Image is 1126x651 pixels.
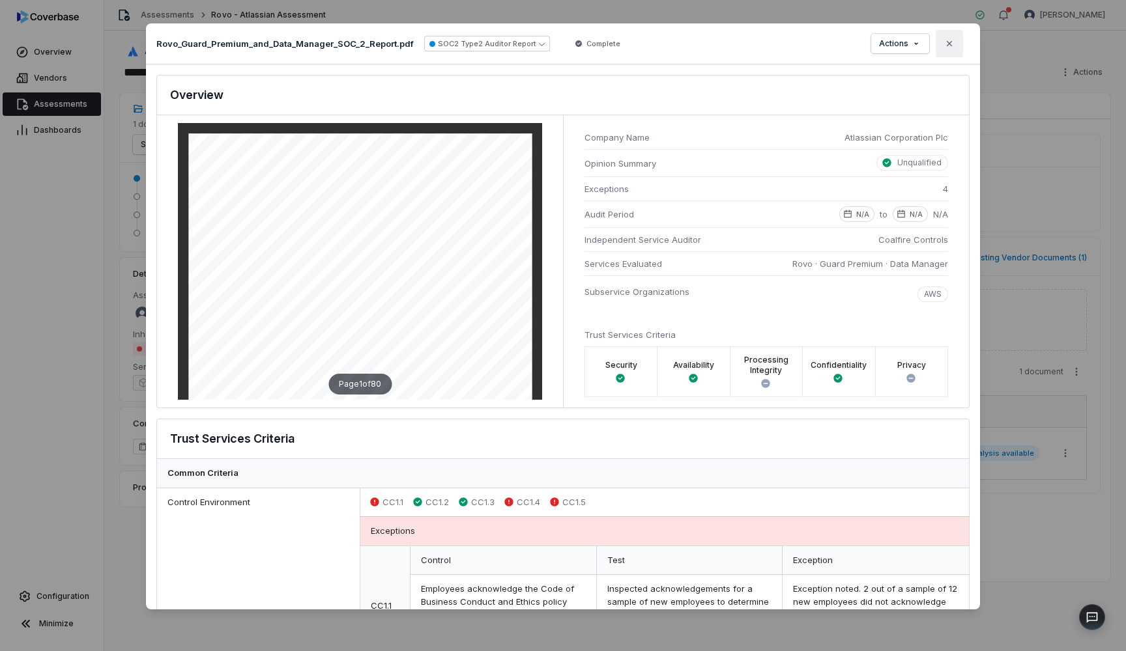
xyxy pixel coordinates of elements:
[156,38,414,49] p: Rovo_Guard_Premium_and_Data_Manager_SOC_2_Report.pdf
[871,34,929,53] button: Actions
[897,158,942,168] p: Unqualified
[383,496,403,509] span: CC1.1
[910,209,923,219] p: N/A
[585,182,629,195] span: Exceptions
[585,329,676,340] span: Trust Services Criteria
[585,233,701,246] span: Independent Service Auditor
[879,38,908,49] span: Actions
[517,496,540,509] span: CC1.4
[157,459,969,488] div: Common Criteria
[792,257,948,270] span: Rovo · Guard Premium · Data Manager
[933,208,948,222] span: N/A
[411,546,597,575] div: Control
[811,360,867,370] label: Confidentiality
[170,86,224,104] h3: Overview
[943,182,948,195] span: 4
[328,374,392,395] div: Page 1 of 80
[783,546,969,575] div: Exception
[880,208,888,222] span: to
[738,355,794,376] label: Processing Integrity
[856,209,869,219] p: N/A
[585,257,662,270] span: Services Evaluated
[585,208,634,221] span: Audit Period
[426,496,449,509] span: CC1.2
[605,360,637,370] label: Security
[585,285,689,298] span: Subservice Organizations
[585,157,668,170] span: Opinion Summary
[586,38,620,49] span: Complete
[897,360,926,370] label: Privacy
[170,430,295,448] h3: Trust Services Criteria
[924,289,942,299] p: AWS
[673,360,714,370] label: Availability
[424,36,550,51] button: SOC2 Type2 Auditor Report
[585,131,834,144] span: Company Name
[878,233,948,246] span: Coalfire Controls
[562,496,586,509] span: CC1.5
[597,546,783,575] div: Test
[844,131,948,144] span: Atlassian Corporation Plc
[360,516,970,546] div: Exceptions
[471,496,495,509] span: CC1.3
